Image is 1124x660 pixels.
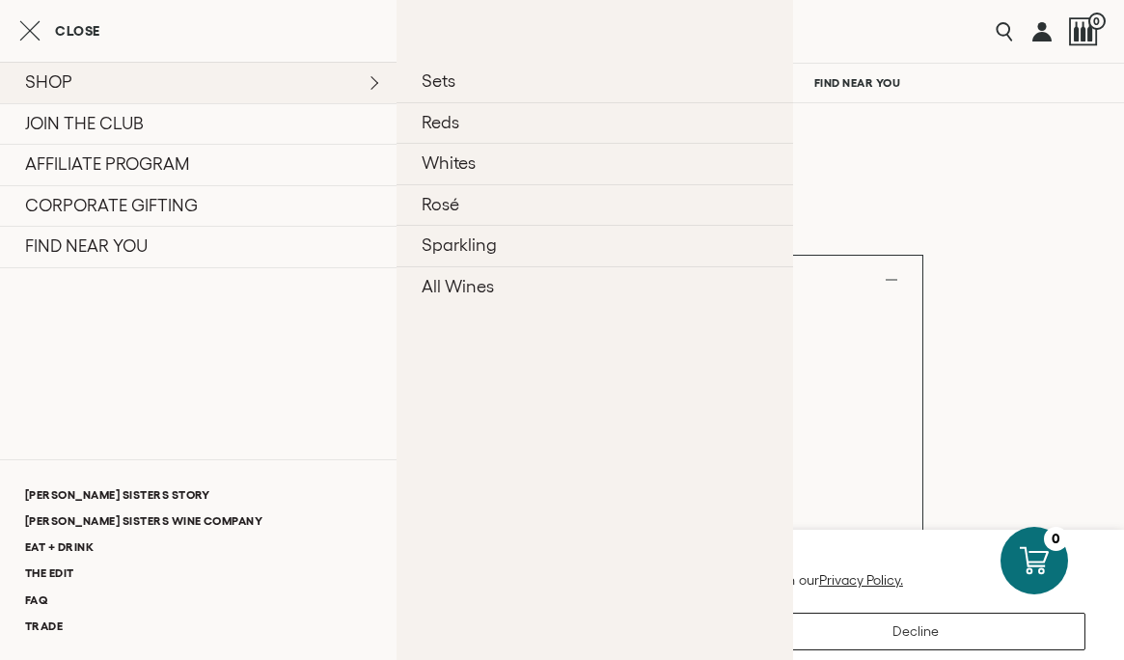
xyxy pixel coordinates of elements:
[397,184,793,226] a: Rosé
[802,64,914,102] a: FIND NEAR YOU
[819,572,903,588] a: Privacy Policy.
[397,143,793,184] a: Whites
[55,24,100,38] span: Close
[397,266,793,308] a: All Wines
[397,225,793,266] a: Sparkling
[397,62,793,102] a: Sets
[1044,527,1068,551] div: 0
[19,19,100,42] button: Close cart
[746,613,1085,650] button: Decline
[814,76,901,90] span: FIND NEAR YOU
[1088,13,1106,30] span: 0
[397,102,793,144] a: Reds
